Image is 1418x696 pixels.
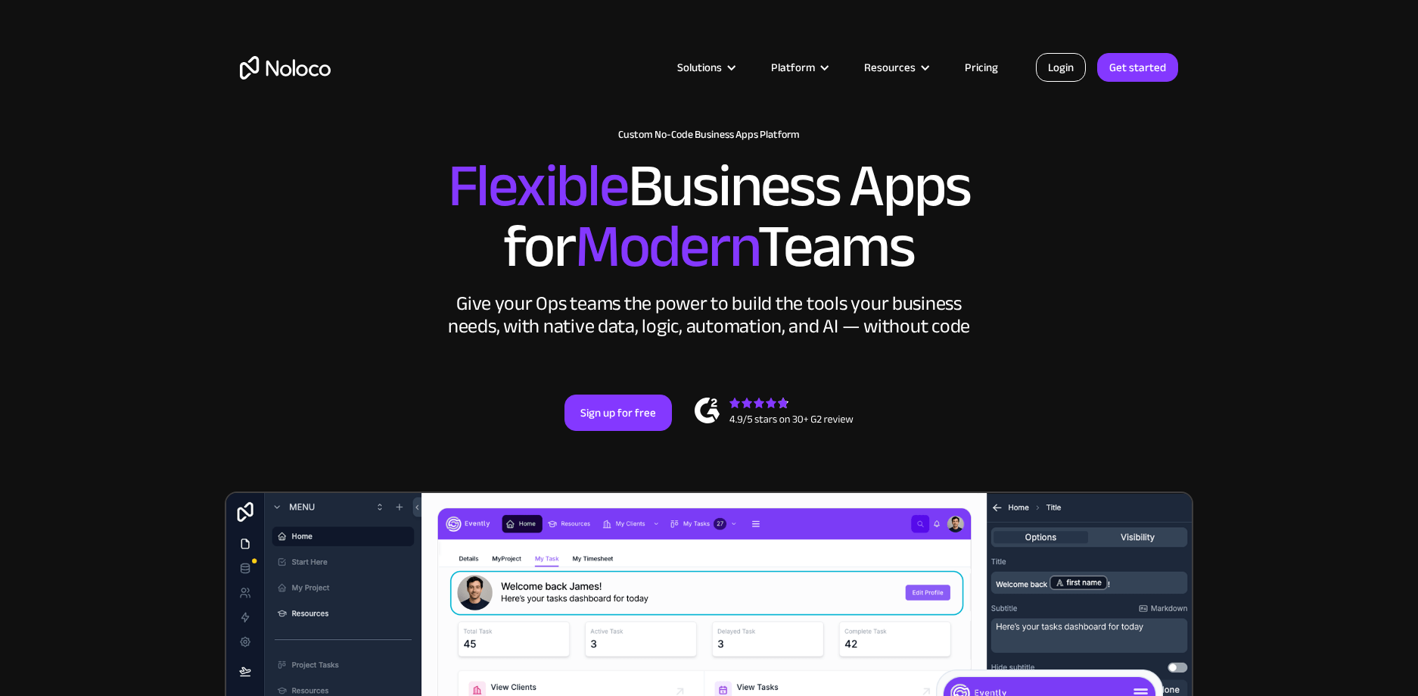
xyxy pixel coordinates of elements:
div: Resources [845,58,946,77]
iframe: Intercom notifications message [1115,582,1418,688]
a: Pricing [946,58,1017,77]
a: home [240,56,331,80]
span: Modern [575,190,757,303]
a: Login [1036,53,1086,82]
a: Sign up for free [564,395,672,431]
div: Give your Ops teams the power to build the tools your business needs, with native data, logic, au... [444,292,974,338]
div: Solutions [658,58,752,77]
div: Platform [752,58,845,77]
div: Platform [771,58,815,77]
h2: Business Apps for Teams [240,156,1178,277]
div: Solutions [677,58,722,77]
span: Flexible [448,130,628,242]
a: Get started [1097,53,1178,82]
div: Resources [864,58,916,77]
